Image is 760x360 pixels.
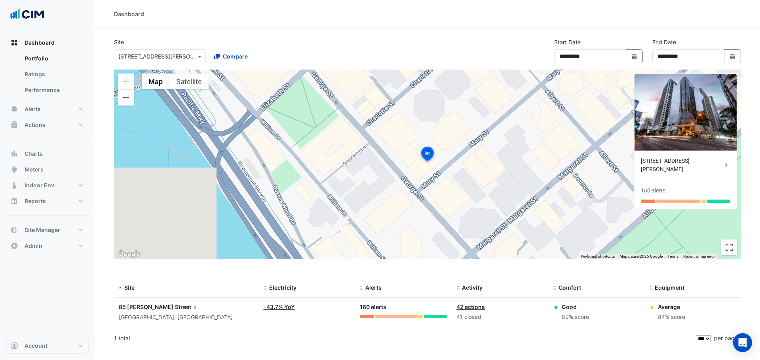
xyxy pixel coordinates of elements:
button: Site Manager [6,222,89,238]
span: Map data ©2025 Google [619,254,663,258]
button: Dashboard [6,35,89,51]
div: 160 alerts [641,187,665,195]
a: Portfolio [18,51,89,66]
button: Compare [209,49,253,63]
a: Report a map error [683,254,715,258]
div: [GEOGRAPHIC_DATA], [GEOGRAPHIC_DATA] [119,313,254,322]
span: Admin [25,242,42,250]
button: Meters [6,162,89,177]
button: Zoom in [118,74,134,89]
span: Reports [25,197,46,205]
app-icon: Actions [10,121,18,129]
span: Alerts [365,284,382,291]
button: Keyboard shortcuts [581,254,615,259]
span: Comfort [559,284,581,291]
img: Company Logo [9,6,45,22]
button: Actions [6,117,89,133]
app-icon: Reports [10,197,18,205]
span: Site Manager [25,226,60,234]
span: Account [25,342,47,350]
label: End Date [652,38,676,46]
button: Show satellite imagery [169,74,209,89]
span: Dashboard [25,39,55,47]
span: Meters [25,166,44,173]
a: Ratings [18,66,89,82]
span: Compare [223,52,248,60]
span: Electricity [269,284,296,291]
button: Account [6,338,89,354]
div: 1 total [114,328,694,348]
app-icon: Charts [10,150,18,158]
span: Site [124,284,135,291]
app-icon: Site Manager [10,226,18,234]
span: per page [714,335,738,341]
span: Alerts [25,105,41,113]
button: Admin [6,238,89,254]
app-icon: Indoor Env [10,181,18,189]
img: site-pin-selected.svg [419,145,436,164]
fa-icon: Select Date [631,53,638,60]
div: 84% score [658,313,685,322]
button: Charts [6,146,89,162]
div: 89% score [562,313,589,322]
app-icon: Dashboard [10,39,18,47]
span: Activity [462,284,483,291]
button: Reports [6,193,89,209]
app-icon: Alerts [10,105,18,113]
a: Open this area in Google Maps (opens a new window) [116,249,142,259]
button: Toggle fullscreen view [721,239,737,255]
div: Dashboard [6,51,89,101]
span: Equipment [655,284,684,291]
a: Terms (opens in new tab) [667,254,678,258]
div: [STREET_ADDRESS][PERSON_NAME] [641,157,722,173]
span: Indoor Env [25,181,54,189]
button: Show street map [142,74,169,89]
app-icon: Admin [10,242,18,250]
app-icon: Meters [10,166,18,173]
span: 85 [PERSON_NAME] [119,303,174,310]
button: Zoom out [118,90,134,106]
div: Good [562,303,589,311]
div: Open Intercom Messenger [733,333,752,352]
div: 160 alerts [360,303,447,312]
a: 42 actions [456,303,485,310]
fa-icon: Select Date [729,53,736,60]
span: Street [175,303,199,311]
div: Average [658,303,685,311]
label: Start Date [554,38,581,46]
button: Indoor Env [6,177,89,193]
span: Charts [25,150,43,158]
div: Dashboard [114,10,144,18]
span: Actions [25,121,46,129]
a: Performance [18,82,89,98]
img: Google [116,249,142,259]
a: -43.7% YoY [264,303,295,310]
img: 85 George Street [635,74,737,151]
div: 41 closed [456,313,543,322]
label: Site [114,38,124,46]
button: Alerts [6,101,89,117]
